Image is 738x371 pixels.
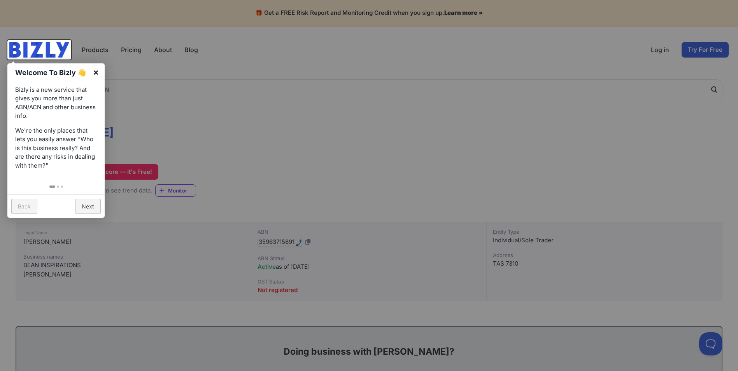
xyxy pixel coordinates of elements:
[87,63,105,81] a: ×
[75,199,101,214] a: Next
[15,86,97,121] p: Bizly is a new service that gives you more than just ABN/ACN and other business info.
[11,199,37,214] a: Back
[15,67,89,78] h1: Welcome To Bizly 👋
[15,126,97,170] p: We're the only places that lets you easily answer “Who is this business really? And are there any...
